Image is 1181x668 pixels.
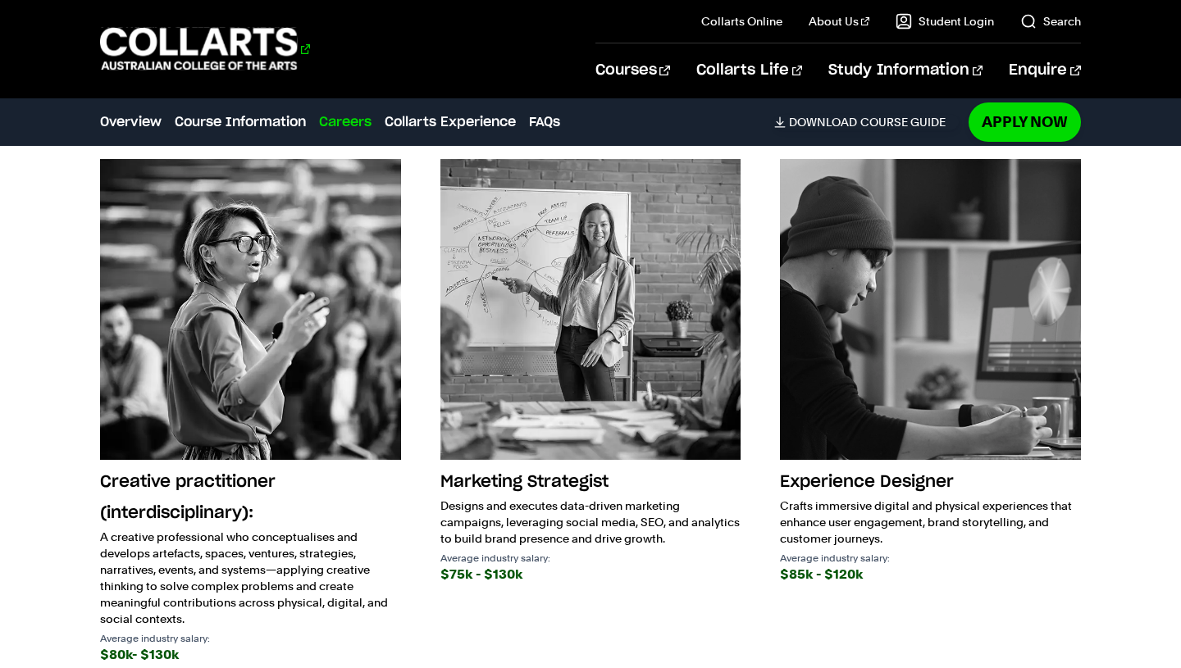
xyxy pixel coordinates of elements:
[780,498,1080,547] p: Crafts immersive digital and physical experiences that enhance user engagement, brand storytellin...
[100,643,400,666] div: $80k- $130k
[1020,13,1081,30] a: Search
[789,115,857,130] span: Download
[780,563,1080,586] div: $85k - $120k
[100,634,400,643] p: Average industry salary:
[1009,43,1080,98] a: Enquire
[100,25,310,72] div: Go to homepage
[385,112,516,132] a: Collarts Experience
[809,13,869,30] a: About Us
[828,43,983,98] a: Study Information
[701,13,782,30] a: Collarts Online
[969,102,1081,141] a: Apply Now
[896,13,994,30] a: Student Login
[774,115,959,130] a: DownloadCourse Guide
[100,466,400,529] h3: Creative practitioner (interdisciplinary):
[175,112,306,132] a: Course Information
[319,112,372,132] a: Careers
[440,466,741,498] h3: Marketing Strategist
[780,553,1080,563] p: Average industry salary:
[696,43,802,98] a: Collarts Life
[595,43,670,98] a: Courses
[780,466,1080,498] h3: Experience Designer
[440,563,741,586] div: $75k - $130k
[100,112,162,132] a: Overview
[440,498,741,547] p: Designs and executes data-driven marketing campaigns, leveraging social media, SEO, and analytics...
[529,112,560,132] a: FAQs
[100,529,400,627] p: A creative professional who conceptualises and develops artefacts, spaces, ventures, strategies, ...
[440,553,741,563] p: Average industry salary:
